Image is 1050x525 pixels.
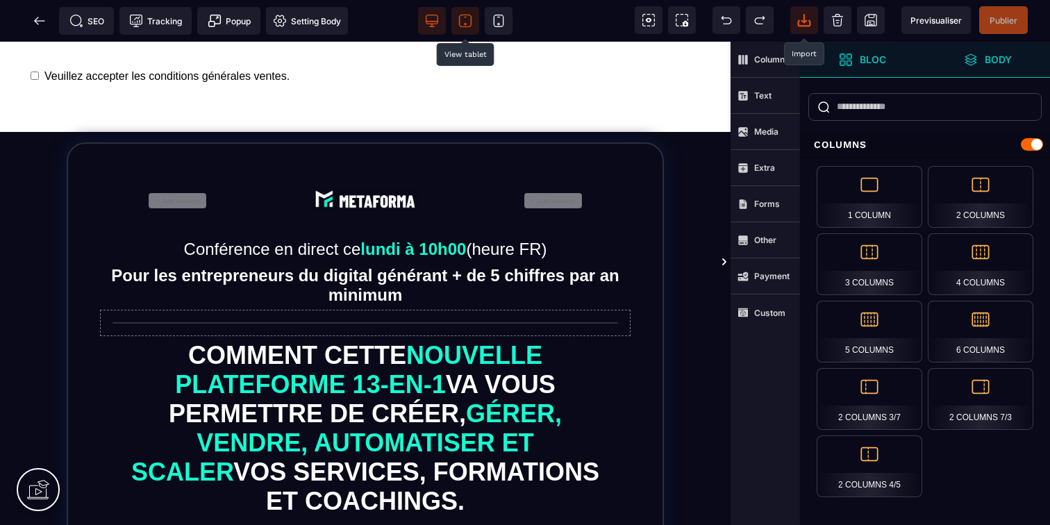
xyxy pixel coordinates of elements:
[817,435,922,497] div: 2 Columns 4/5
[754,199,780,209] strong: Forms
[928,301,1033,362] div: 6 Columns
[41,28,290,41] label: Veuillez accepter les conditions générales ventes.
[901,6,971,34] span: Preview
[208,14,251,28] span: Popup
[800,132,1050,158] div: Columns
[360,198,466,217] b: lundi à 10h00
[85,221,646,267] text: Pour les entrepreneurs du digital générant + de 5 chiffres par an minimum
[635,6,662,34] span: View components
[910,15,962,26] span: Previsualiser
[800,42,925,78] span: Open Blocks
[175,299,549,357] span: NOUVELLE PLATEFORME 13-EN-1
[754,126,778,137] strong: Media
[928,368,1033,430] div: 2 Columns 7/3
[754,54,790,65] strong: Columns
[754,90,772,101] strong: Text
[69,14,104,28] span: SEO
[817,166,922,228] div: 1 Column
[127,296,604,478] text: COMMENT CETTE VA VOUS PERMETTRE DE CRÉER, VOS SERVICES, FORMATIONS ET COACHINGS.
[860,54,886,65] strong: Bloc
[925,42,1050,78] span: Open Layer Manager
[990,15,1017,26] span: Publier
[85,194,646,221] text: Conférence en direct ce (heure FR)
[817,233,922,295] div: 3 Columns
[754,235,776,245] strong: Other
[928,166,1033,228] div: 2 Columns
[817,368,922,430] div: 2 Columns 3/7
[754,162,775,173] strong: Extra
[273,14,341,28] span: Setting Body
[928,233,1033,295] div: 4 Columns
[754,271,790,281] strong: Payment
[129,14,182,28] span: Tracking
[817,301,922,362] div: 5 Columns
[312,146,417,169] img: abe9e435164421cb06e33ef15842a39e_e5ef653356713f0d7dd3797ab850248d_Capture_d%E2%80%99e%CC%81cran_2...
[668,6,696,34] span: Screenshot
[985,54,1012,65] strong: Body
[131,358,569,444] span: GÉRER, VENDRE, AUTOMATISER ET SCALER
[754,308,785,318] strong: Custom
